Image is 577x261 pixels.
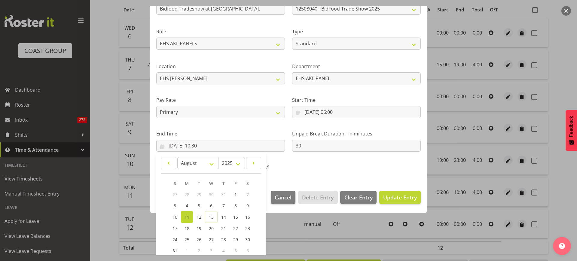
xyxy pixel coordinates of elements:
[210,248,212,253] span: 3
[275,193,292,201] span: Cancel
[172,192,177,197] span: 27
[218,223,230,234] a: 21
[185,226,189,231] span: 18
[198,248,200,253] span: 2
[242,223,254,234] a: 23
[209,214,214,220] span: 13
[569,116,574,137] span: Feedback
[566,110,577,151] button: Feedback - Show survey
[172,237,177,242] span: 24
[222,181,225,186] span: T
[292,28,421,35] label: Type
[197,192,201,197] span: 29
[185,237,189,242] span: 25
[245,237,250,242] span: 30
[210,203,212,208] span: 6
[221,192,226,197] span: 31
[197,226,201,231] span: 19
[169,234,181,245] a: 24
[172,214,177,220] span: 10
[242,200,254,211] a: 9
[156,96,285,104] label: Pay Rate
[169,200,181,211] a: 3
[233,237,238,242] span: 29
[234,248,237,253] span: 5
[233,214,238,220] span: 15
[292,106,421,118] input: Click to select...
[340,191,376,204] button: Clear Entry
[230,189,242,200] a: 1
[302,193,334,201] span: Delete Entry
[181,200,193,211] a: 4
[246,203,249,208] span: 9
[197,237,201,242] span: 26
[169,223,181,234] a: 17
[186,248,188,253] span: 1
[156,140,285,152] input: Click to select...
[234,192,237,197] span: 1
[242,234,254,245] a: 30
[344,193,373,201] span: Clear Entry
[205,223,218,234] a: 20
[218,211,230,223] a: 14
[298,191,337,204] button: Delete Entry
[233,226,238,231] span: 22
[559,243,565,249] img: help-xxl-2.png
[234,203,237,208] span: 8
[221,214,226,220] span: 14
[383,194,417,201] span: Update Entry
[181,211,193,223] a: 11
[181,234,193,245] a: 25
[246,181,249,186] span: S
[245,214,250,220] span: 16
[156,130,285,137] label: End Time
[169,245,181,256] a: 31
[222,248,225,253] span: 4
[218,234,230,245] a: 28
[242,211,254,223] a: 16
[246,248,249,253] span: 6
[209,237,214,242] span: 27
[174,203,176,208] span: 3
[221,237,226,242] span: 28
[156,28,285,35] label: Role
[222,203,225,208] span: 7
[234,181,237,186] span: F
[205,211,218,223] a: 13
[185,214,189,220] span: 11
[172,226,177,231] span: 17
[172,248,177,253] span: 31
[169,211,181,223] a: 10
[230,211,242,223] a: 15
[209,226,214,231] span: 20
[198,181,200,186] span: T
[193,200,205,211] a: 5
[181,223,193,234] a: 18
[193,211,205,223] a: 12
[205,200,218,211] a: 6
[230,200,242,211] a: 8
[221,226,226,231] span: 21
[292,63,421,70] label: Department
[246,192,249,197] span: 2
[292,130,421,137] label: Unpaid Break Duration - in minutes
[205,234,218,245] a: 27
[209,181,213,186] span: W
[230,223,242,234] a: 22
[174,181,176,186] span: S
[193,234,205,245] a: 26
[198,203,200,208] span: 5
[156,63,285,70] label: Location
[292,140,421,152] input: Unpaid Break Duration
[209,192,214,197] span: 30
[186,203,188,208] span: 4
[197,214,201,220] span: 12
[185,192,189,197] span: 28
[379,191,421,204] button: Update Entry
[193,223,205,234] a: 19
[156,3,285,15] input: Shift Name
[230,234,242,245] a: 29
[271,191,295,204] button: Cancel
[292,96,421,104] label: Start Time
[218,200,230,211] a: 7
